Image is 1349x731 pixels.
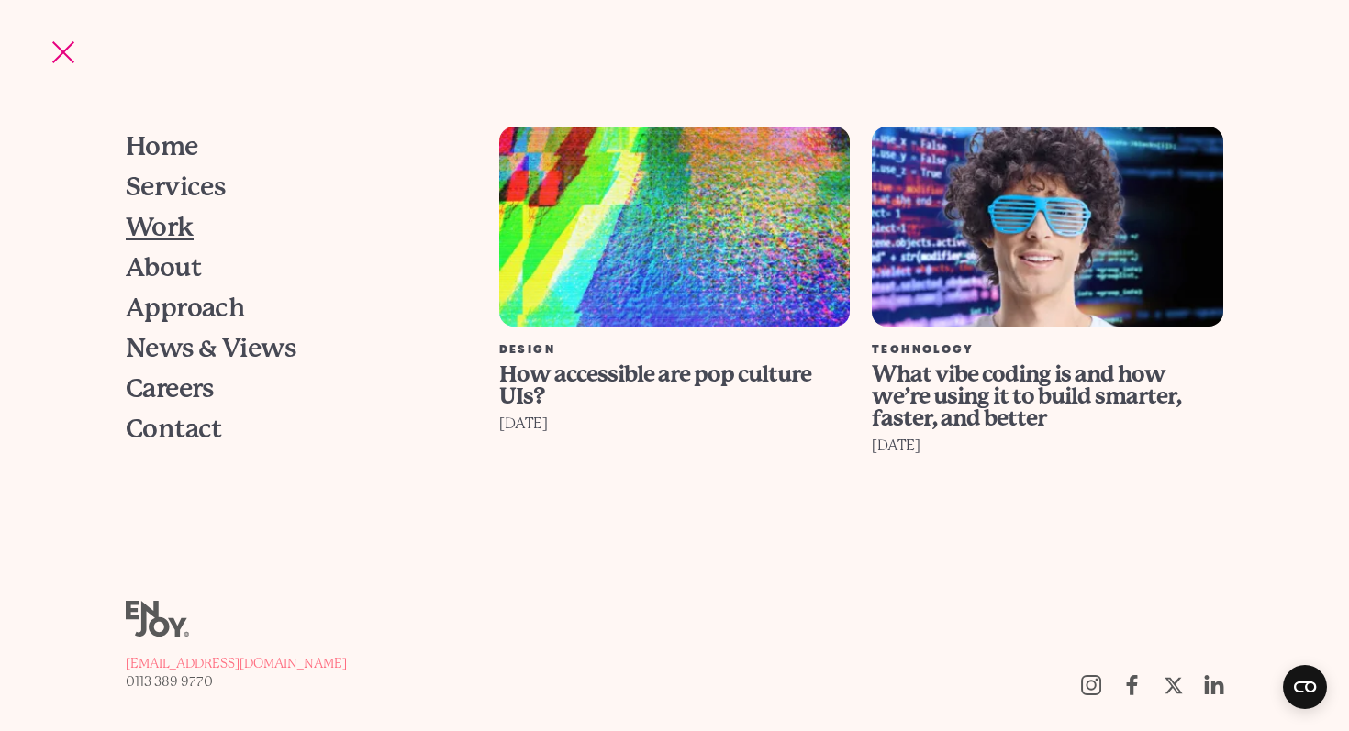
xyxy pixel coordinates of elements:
span: Approach [126,295,245,321]
a: 0113 389 9770 [126,672,347,691]
a: Home [126,127,455,167]
button: Open CMP widget [1283,665,1327,709]
a: Approach [126,288,455,328]
a: Careers [126,369,455,409]
a: Follow us on Instagram [1070,665,1111,705]
span: Services [126,174,226,200]
span: Work [126,215,194,240]
a: Follow us on Twitter [1153,665,1194,705]
a: What vibe coding is and how we’re using it to build smarter, faster, and better Technology What v... [861,127,1234,572]
span: Careers [126,376,214,402]
span: [EMAIL_ADDRESS][DOMAIN_NAME] [126,656,347,670]
span: About [126,255,201,281]
span: 0113 389 9770 [126,674,213,689]
a: https://uk.linkedin.com/company/enjoy-digital [1194,665,1235,705]
button: Site navigation [44,33,83,72]
a: About [126,248,455,288]
a: How accessible are pop culture UIs? Design How accessible are pop culture UIs? [DATE] [488,127,862,572]
div: Design [499,345,851,356]
span: Contact [126,416,222,442]
div: [DATE] [872,433,1223,459]
span: Home [126,134,198,160]
img: How accessible are pop culture UIs? [499,127,851,327]
img: What vibe coding is and how we’re using it to build smarter, faster, and better [872,127,1223,327]
a: Work [126,207,455,248]
span: How accessible are pop culture UIs? [499,361,811,409]
a: Follow us on Facebook [1111,665,1153,705]
div: [DATE] [499,411,851,437]
span: News & Views [126,336,295,361]
a: Services [126,167,455,207]
a: Contact [126,409,455,449]
a: News & Views [126,328,455,369]
a: [EMAIL_ADDRESS][DOMAIN_NAME] [126,654,347,672]
span: What vibe coding is and how we’re using it to build smarter, faster, and better [872,361,1181,431]
div: Technology [872,345,1223,356]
